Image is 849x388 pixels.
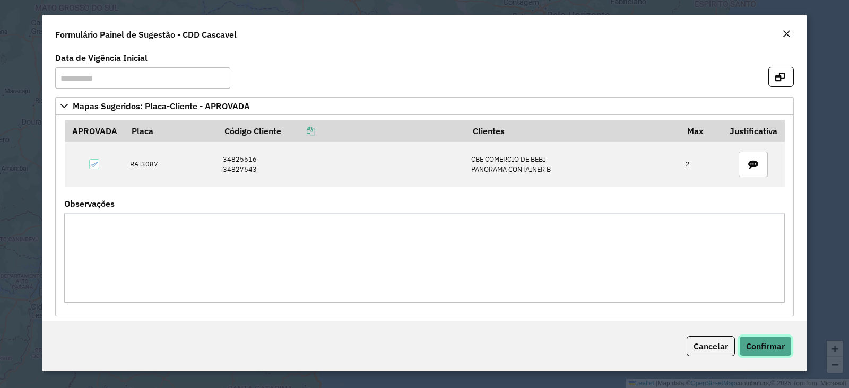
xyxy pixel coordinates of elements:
[694,341,728,351] span: Cancelar
[746,341,785,351] span: Confirmar
[739,336,792,356] button: Confirmar
[217,142,465,187] td: 34825516 34827643
[217,120,465,142] th: Código Cliente
[680,142,722,187] td: 2
[65,120,125,142] th: APROVADA
[680,120,722,142] th: Max
[779,28,794,41] button: Close
[687,336,735,356] button: Cancelar
[55,115,794,316] div: Mapas Sugeridos: Placa-Cliente - APROVADA
[55,97,794,115] a: Mapas Sugeridos: Placa-Cliente - APROVADA
[55,51,148,64] label: Data de Vigência Inicial
[124,142,217,187] td: RAI3087
[465,120,680,142] th: Clientes
[124,120,217,142] th: Placa
[782,30,791,38] em: Fechar
[281,126,315,136] a: Copiar
[64,197,115,210] label: Observações
[73,102,250,110] span: Mapas Sugeridos: Placa-Cliente - APROVADA
[768,70,794,81] hb-button: Confirma sugestões e abre em nova aba
[465,142,680,187] td: CBE COMERCIO DE BEBI PANORAMA CONTAINER B
[722,120,784,142] th: Justificativa
[55,28,237,41] h4: Formulário Painel de Sugestão - CDD Cascavel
